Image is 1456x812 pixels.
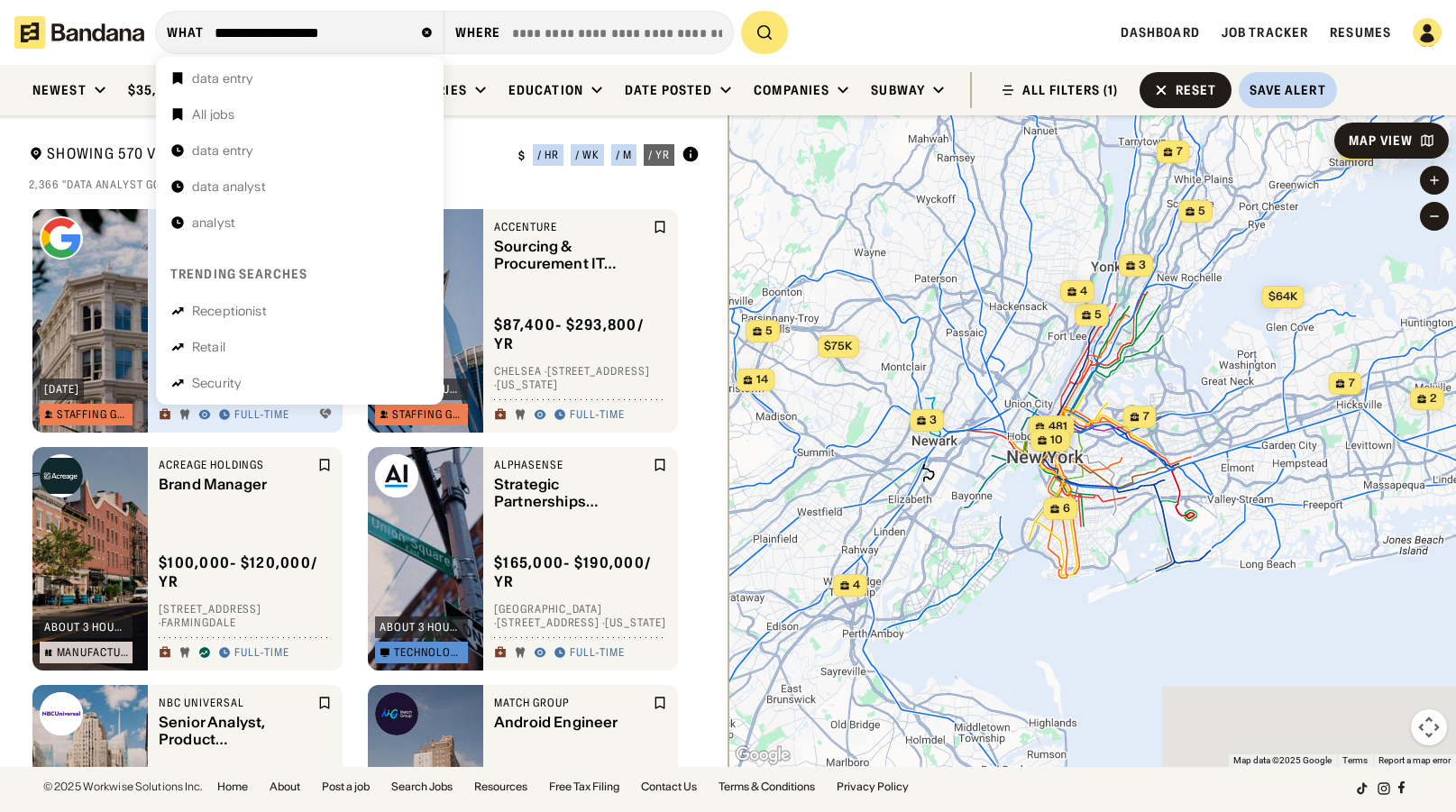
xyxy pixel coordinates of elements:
[494,316,667,354] div: $ 87,400 - $293,800 / yr
[29,144,504,167] div: Showing 570 Verified Jobs
[494,696,649,710] div: Match Group
[853,578,860,593] span: 4
[518,149,526,163] div: $
[1143,409,1149,424] span: 7
[159,476,314,493] div: Brand Manager
[837,781,909,792] a: Privacy Policy
[159,602,332,630] div: [STREET_ADDRESS] · Farmingdale
[40,454,83,497] img: Acreage Holdings logo
[733,744,792,767] img: Google
[29,202,700,767] div: grid
[1430,391,1437,406] span: 2
[733,744,792,767] a: Open this area in Google Maps (opens a new window)
[29,178,700,192] div: 2,366 "data analyst google" jobs on [DOMAIN_NAME]
[44,384,79,395] div: [DATE]
[322,781,370,792] a: Post a job
[234,646,289,661] div: Full-time
[474,781,527,792] a: Resources
[163,100,436,129] a: All jobs
[494,476,649,510] div: Strategic Partnerships Manager
[494,364,667,392] div: Chelsea · [STREET_ADDRESS] · [US_STATE]
[192,305,267,317] div: Receptionist
[1342,755,1368,765] a: Terms (opens in new tab)
[380,622,463,633] div: about 3 hours ago
[494,554,667,592] div: $ 165,000 - $190,000 / yr
[455,24,501,41] div: Where
[494,714,649,731] div: Android Engineer
[1349,134,1413,147] div: Map View
[1121,24,1200,41] a: Dashboard
[625,82,712,98] div: Date Posted
[537,150,559,160] div: / hr
[1176,84,1217,96] div: Reset
[57,409,129,420] div: Staffing Group
[375,454,418,497] img: AlphaSense logo
[44,622,128,633] div: about 3 hours ago
[1080,284,1087,299] span: 4
[217,781,248,792] a: Home
[57,647,129,658] div: Manufacturing
[1268,289,1297,303] span: $64k
[1330,24,1391,41] a: Resumes
[32,82,87,98] div: Newest
[192,377,242,389] div: Security
[192,108,234,121] div: All jobs
[159,714,314,748] div: Senior Analyst, Product Experimentation
[1050,433,1063,448] span: 10
[508,82,583,98] div: Education
[754,82,829,98] div: Companies
[170,266,307,282] div: Trending searches
[43,781,203,792] div: © 2025 Workwise Solutions Inc.
[1411,709,1447,745] button: Map camera controls
[192,216,235,229] div: analyst
[167,24,204,41] div: what
[648,150,670,160] div: / yr
[159,554,332,592] div: $ 100,000 - $120,000 / yr
[40,692,83,735] img: NBC Universal logo
[1378,755,1451,765] a: Report a map error
[1222,24,1308,41] a: Job Tracker
[929,413,937,428] span: 3
[616,150,632,160] div: / m
[1022,84,1118,96] div: ALL FILTERS (1)
[192,72,253,85] div: data entry
[494,458,649,472] div: AlphaSense
[871,82,925,98] div: Subway
[163,64,436,93] a: data entry
[1049,419,1067,434] span: 481
[1250,82,1326,98] div: Save Alert
[570,646,625,661] div: Full-time
[234,408,289,423] div: Full-time
[641,781,697,792] a: Contact Us
[394,647,464,658] div: Technology
[494,602,667,630] div: [GEOGRAPHIC_DATA] · [STREET_ADDRESS] · [US_STATE]
[549,781,619,792] a: Free Tax Filing
[1177,144,1183,160] span: 7
[1349,376,1355,391] span: 7
[1063,501,1070,516] span: 6
[270,781,300,792] a: About
[375,692,418,735] img: Match Group logo
[128,82,226,98] div: $35,457 / year
[14,16,144,49] img: Bandana logotype
[1094,307,1102,323] span: 5
[159,696,314,710] div: NBC Universal
[765,324,773,339] span: 5
[756,372,768,388] span: 14
[494,238,649,272] div: Sourcing & Procurement IT Manager
[1198,204,1205,219] span: 5
[494,220,649,234] div: Accenture
[192,144,253,157] div: data entry
[391,781,453,792] a: Search Jobs
[570,408,625,423] div: Full-time
[192,180,266,193] div: data analyst
[824,339,852,352] span: $75k
[1139,258,1146,273] span: 3
[1233,755,1332,765] span: Map data ©2025 Google
[192,341,225,353] div: Retail
[40,216,83,260] img: Google logo
[575,150,600,160] div: / wk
